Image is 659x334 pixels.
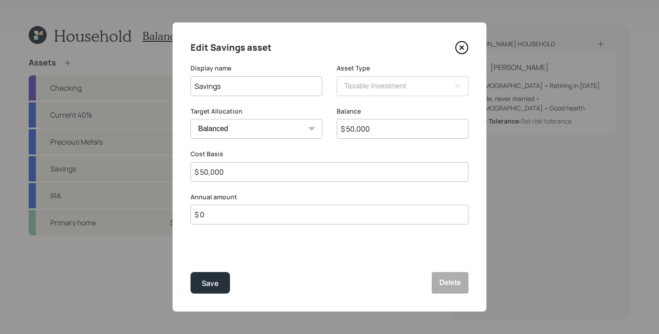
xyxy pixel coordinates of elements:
label: Annual amount [191,193,468,202]
label: Cost Basis [191,149,468,158]
button: Save [191,272,230,294]
div: Save [202,277,219,290]
label: Balance [337,107,468,116]
label: Display name [191,64,322,73]
button: Delete [432,272,468,294]
label: Asset Type [337,64,468,73]
label: Target Allocation [191,107,322,116]
h4: Edit Savings asset [191,40,272,55]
